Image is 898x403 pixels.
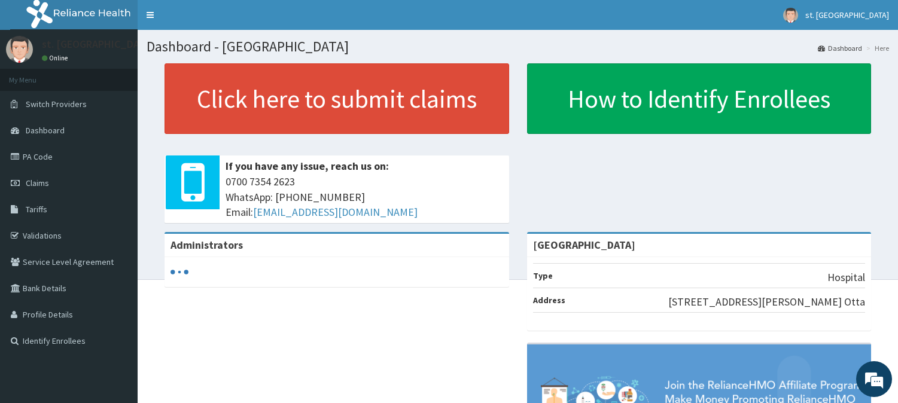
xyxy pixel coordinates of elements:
span: 0700 7354 2623 WhatsApp: [PHONE_NUMBER] Email: [226,174,503,220]
img: User Image [6,36,33,63]
h1: Dashboard - [GEOGRAPHIC_DATA] [147,39,889,54]
span: Claims [26,178,49,188]
a: [EMAIL_ADDRESS][DOMAIN_NAME] [253,205,418,219]
a: Online [42,54,71,62]
a: Dashboard [818,43,862,53]
span: Tariffs [26,204,47,215]
span: Switch Providers [26,99,87,109]
p: [STREET_ADDRESS][PERSON_NAME] Otta [668,294,865,310]
span: st. [GEOGRAPHIC_DATA] [805,10,889,20]
b: If you have any issue, reach us on: [226,159,389,173]
p: Hospital [827,270,865,285]
b: Address [533,295,565,306]
span: Dashboard [26,125,65,136]
b: Type [533,270,553,281]
a: How to Identify Enrollees [527,63,872,134]
b: Administrators [171,238,243,252]
p: st. [GEOGRAPHIC_DATA] [42,39,155,50]
li: Here [863,43,889,53]
a: Click here to submit claims [165,63,509,134]
img: User Image [783,8,798,23]
strong: [GEOGRAPHIC_DATA] [533,238,635,252]
svg: audio-loading [171,263,188,281]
